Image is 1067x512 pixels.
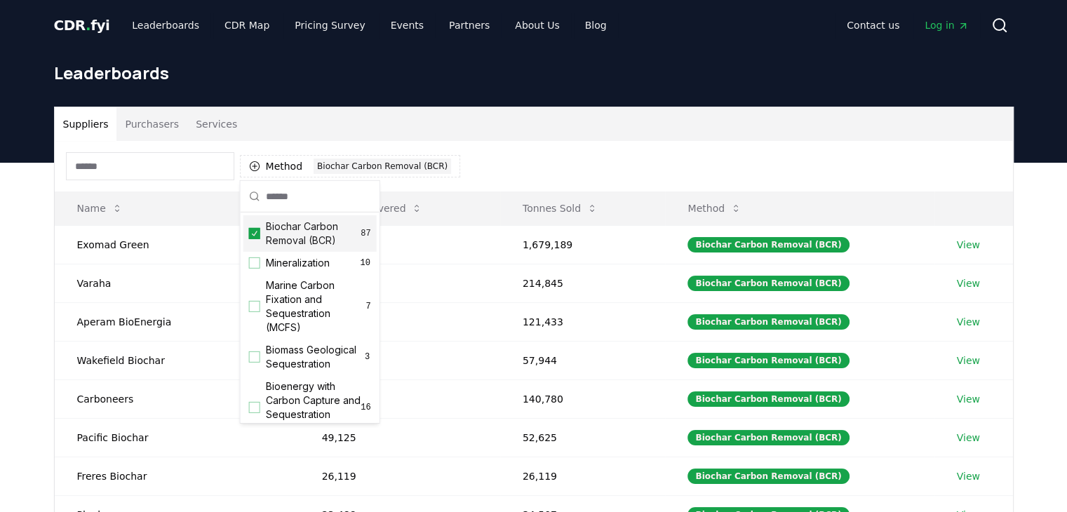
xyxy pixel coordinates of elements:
span: 87 [361,228,370,239]
a: View [957,353,980,368]
span: Biomass Geological Sequestration [266,343,364,371]
td: Wakefield Biochar [55,341,300,379]
button: MethodBiochar Carbon Removal (BCR) [240,155,461,177]
a: Partners [438,13,501,38]
h1: Leaderboards [54,62,1014,84]
td: 99,512 [300,264,500,302]
a: View [957,238,980,252]
span: Biochar Carbon Removal (BCR) [266,220,361,248]
a: Contact us [836,13,911,38]
span: Mineralization [266,256,330,270]
button: Services [187,107,246,141]
span: Marine Carbon Fixation and Sequestration (MCFS) [266,278,366,335]
div: Biochar Carbon Removal (BCR) [687,276,849,291]
span: 16 [361,402,370,413]
div: Biochar Carbon Removal (BCR) [314,159,451,174]
div: Biochar Carbon Removal (BCR) [687,469,849,484]
td: 140,780 [500,379,666,418]
td: Varaha [55,264,300,302]
span: 7 [365,301,370,312]
button: Suppliers [55,107,117,141]
a: CDR Map [213,13,281,38]
span: CDR fyi [54,17,110,34]
button: Method [676,194,753,222]
div: Biochar Carbon Removal (BCR) [687,314,849,330]
a: Events [380,13,435,38]
td: 52,625 [500,418,666,457]
a: Log in [913,13,979,38]
a: View [957,431,980,445]
span: 10 [360,257,371,269]
td: 57,944 [500,341,666,379]
td: 54,730 [300,379,500,418]
td: 214,845 [500,264,666,302]
td: Aperam BioEnergia [55,302,300,341]
td: 26,119 [300,457,500,495]
td: Pacific Biochar [55,418,300,457]
a: View [957,392,980,406]
a: Blog [574,13,618,38]
td: 26,119 [500,457,666,495]
nav: Main [836,13,979,38]
a: About Us [504,13,570,38]
td: Carboneers [55,379,300,418]
td: 49,125 [300,418,500,457]
a: View [957,276,980,290]
nav: Main [121,13,617,38]
span: 3 [364,351,371,363]
div: Biochar Carbon Removal (BCR) [687,353,849,368]
span: . [86,17,90,34]
a: Pricing Survey [283,13,376,38]
div: Biochar Carbon Removal (BCR) [687,430,849,445]
div: Biochar Carbon Removal (BCR) [687,237,849,252]
button: Name [66,194,134,222]
button: Purchasers [116,107,187,141]
td: Freres Biochar [55,457,300,495]
span: Bioenergy with Carbon Capture and Sequestration (BECCS) [266,379,361,436]
a: View [957,469,980,483]
td: 1,679,189 [500,225,666,264]
span: Log in [925,18,968,32]
a: CDR.fyi [54,15,110,35]
td: 89,548 [300,302,500,341]
td: Exomad Green [55,225,300,264]
button: Tonnes Sold [511,194,609,222]
td: 196,274 [300,225,500,264]
td: 121,433 [500,302,666,341]
td: 57,936 [300,341,500,379]
div: Biochar Carbon Removal (BCR) [687,391,849,407]
a: View [957,315,980,329]
a: Leaderboards [121,13,210,38]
